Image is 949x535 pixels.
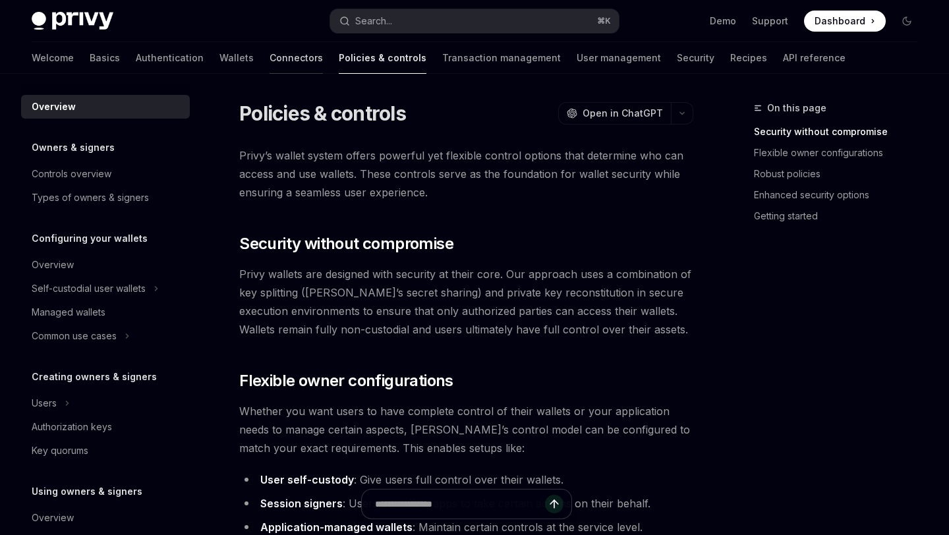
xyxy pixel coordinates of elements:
[21,162,190,186] a: Controls overview
[767,100,826,116] span: On this page
[32,190,149,206] div: Types of owners & signers
[754,184,928,206] a: Enhanced security options
[754,121,928,142] a: Security without compromise
[21,415,190,439] a: Authorization keys
[219,42,254,74] a: Wallets
[754,163,928,184] a: Robust policies
[32,140,115,155] h5: Owners & signers
[754,142,928,163] a: Flexible owner configurations
[32,369,157,385] h5: Creating owners & signers
[21,95,190,119] a: Overview
[32,395,57,411] div: Users
[239,470,693,489] li: : Give users full control over their wallets.
[32,484,142,499] h5: Using owners & signers
[32,42,74,74] a: Welcome
[32,12,113,30] img: dark logo
[239,101,406,125] h1: Policies & controls
[783,42,846,74] a: API reference
[355,13,392,29] div: Search...
[90,42,120,74] a: Basics
[815,14,865,28] span: Dashboard
[260,473,354,486] strong: User self-custody
[339,42,426,74] a: Policies & controls
[239,370,453,391] span: Flexible owner configurations
[21,300,190,324] a: Managed wallets
[32,328,117,344] div: Common use cases
[32,281,146,296] div: Self-custodial user wallets
[239,146,693,202] span: Privy’s wallet system offers powerful yet flexible control options that determine who can access ...
[239,265,693,339] span: Privy wallets are designed with security at their core. Our approach uses a combination of key sp...
[32,419,112,435] div: Authorization keys
[32,99,76,115] div: Overview
[754,206,928,227] a: Getting started
[21,506,190,530] a: Overview
[577,42,661,74] a: User management
[136,42,204,74] a: Authentication
[21,439,190,463] a: Key quorums
[677,42,714,74] a: Security
[32,166,111,182] div: Controls overview
[752,14,788,28] a: Support
[804,11,886,32] a: Dashboard
[558,102,671,125] button: Open in ChatGPT
[239,402,693,457] span: Whether you want users to have complete control of their wallets or your application needs to man...
[442,42,561,74] a: Transaction management
[583,107,663,120] span: Open in ChatGPT
[32,304,105,320] div: Managed wallets
[545,495,563,513] button: Send message
[270,42,323,74] a: Connectors
[21,253,190,277] a: Overview
[32,231,148,246] h5: Configuring your wallets
[32,257,74,273] div: Overview
[32,510,74,526] div: Overview
[239,233,453,254] span: Security without compromise
[710,14,736,28] a: Demo
[330,9,618,33] button: Search...⌘K
[21,186,190,210] a: Types of owners & signers
[730,42,767,74] a: Recipes
[896,11,917,32] button: Toggle dark mode
[32,443,88,459] div: Key quorums
[597,16,611,26] span: ⌘ K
